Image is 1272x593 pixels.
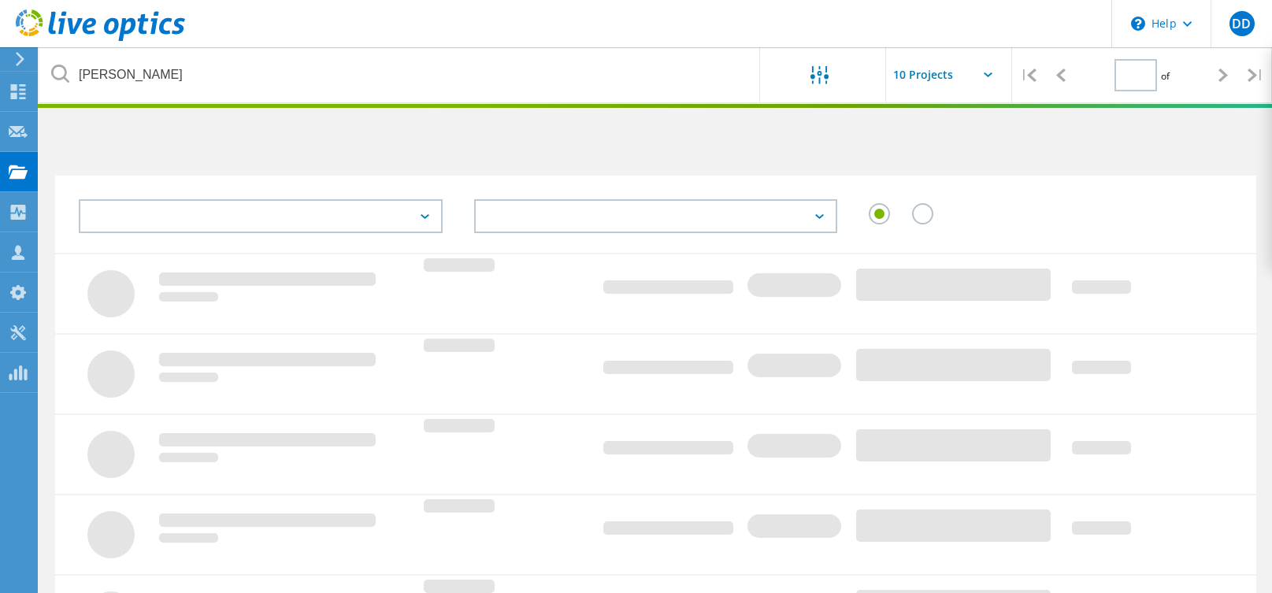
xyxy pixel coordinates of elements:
span: of [1161,69,1170,83]
div: | [1240,47,1272,103]
span: DD [1232,17,1251,30]
svg: \n [1131,17,1145,31]
a: Live Optics Dashboard [16,33,185,44]
input: undefined [39,47,761,102]
div: | [1012,47,1044,103]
